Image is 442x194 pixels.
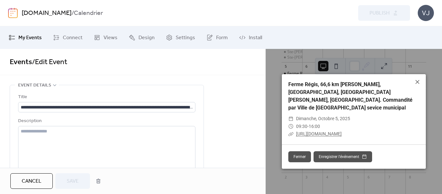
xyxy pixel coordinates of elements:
button: Cancel [10,173,53,189]
div: Title [18,93,194,101]
span: Form [216,34,228,42]
span: / Edit Event [32,55,67,69]
b: / [72,7,74,19]
span: 09:30 [296,124,307,129]
a: Events [10,55,32,69]
button: Enregistrer l'événement [314,151,372,162]
span: Design [138,34,155,42]
a: Design [124,29,160,46]
span: My Events [18,34,42,42]
span: dimanche, octobre 5, 2025 [296,115,350,123]
span: Event details [18,82,51,89]
span: Connect [63,34,83,42]
a: [URL][DOMAIN_NAME] [296,131,342,136]
span: Install [249,34,262,42]
a: Settings [161,29,200,46]
img: logo [8,8,18,18]
a: Views [89,29,122,46]
span: - [307,124,309,129]
span: Settings [176,34,195,42]
div: Description [18,117,194,125]
span: Views [104,34,117,42]
button: Fermer [288,151,311,162]
div: VJ [418,5,434,21]
a: My Events [4,29,47,46]
a: Connect [48,29,87,46]
div: ​ [288,115,293,123]
a: Install [234,29,267,46]
a: [DOMAIN_NAME] [22,7,72,19]
a: Form [202,29,233,46]
div: ​ [288,123,293,131]
div: ​ [288,130,293,138]
span: 16:00 [309,124,320,129]
a: Ferme Régis, 66,6 km [PERSON_NAME], [GEOGRAPHIC_DATA], [GEOGRAPHIC_DATA][PERSON_NAME], [GEOGRAPHI... [288,81,413,111]
span: Cancel [22,177,41,185]
b: Calendrier [74,7,103,19]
